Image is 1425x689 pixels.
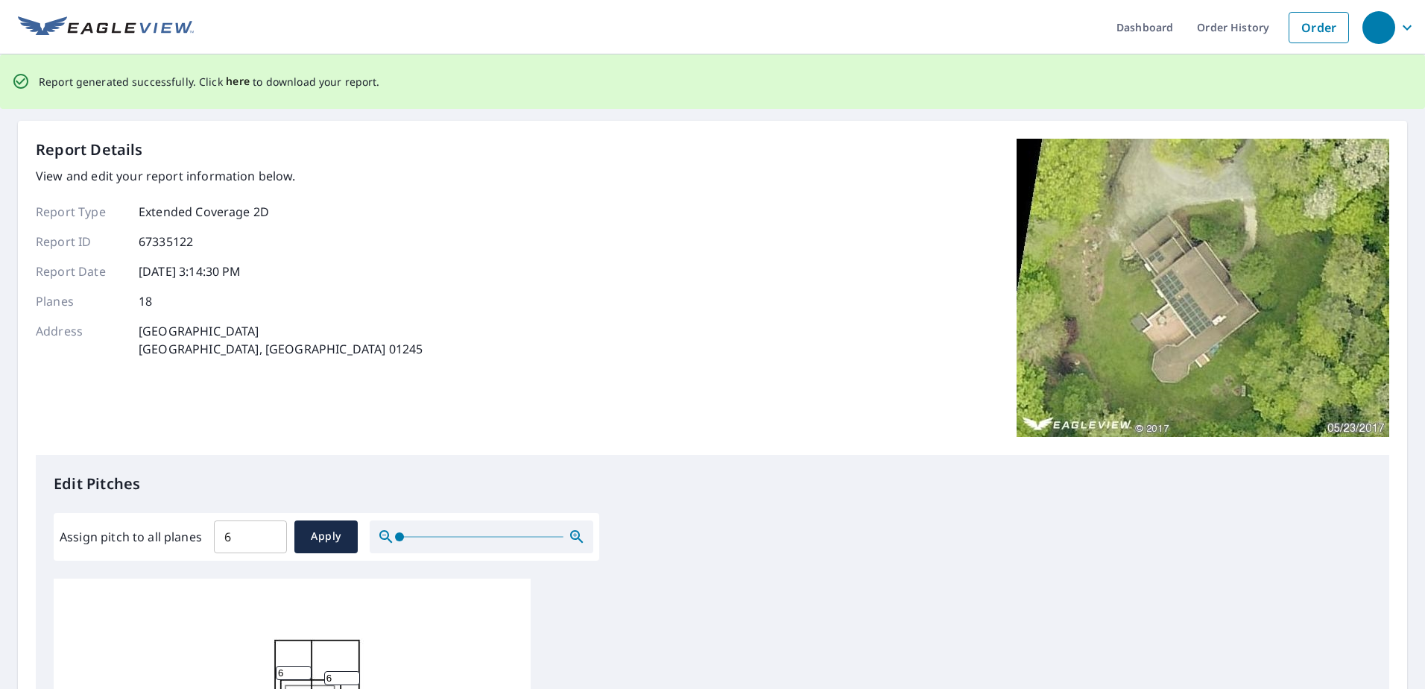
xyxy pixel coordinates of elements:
[214,516,287,558] input: 00.0
[306,527,346,546] span: Apply
[36,203,125,221] p: Report Type
[60,528,202,546] label: Assign pitch to all planes
[54,473,1371,495] p: Edit Pitches
[226,72,250,91] button: here
[36,322,125,358] p: Address
[139,203,269,221] p: Extended Coverage 2D
[39,72,380,91] p: Report generated successfully. Click to download your report.
[18,16,194,39] img: EV Logo
[1289,12,1349,43] a: Order
[36,262,125,280] p: Report Date
[139,233,193,251] p: 67335122
[1017,139,1389,437] img: Top image
[139,262,241,280] p: [DATE] 3:14:30 PM
[139,322,423,358] p: [GEOGRAPHIC_DATA] [GEOGRAPHIC_DATA], [GEOGRAPHIC_DATA] 01245
[36,139,143,161] p: Report Details
[36,292,125,310] p: Planes
[294,520,358,553] button: Apply
[36,233,125,251] p: Report ID
[36,167,423,185] p: View and edit your report information below.
[139,292,152,310] p: 18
